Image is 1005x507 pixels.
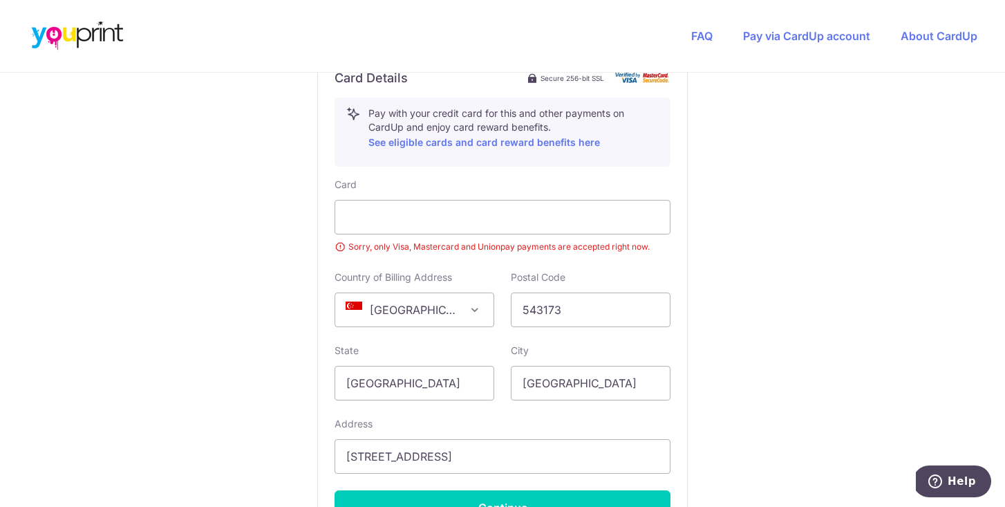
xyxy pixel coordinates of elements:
label: State [335,344,359,358]
label: Card [335,178,357,192]
span: Singapore [335,293,494,327]
label: Address [335,417,373,431]
label: Country of Billing Address [335,270,452,284]
iframe: Opens a widget where you can find more information [916,465,991,500]
iframe: Secure card payment input frame [346,209,659,225]
a: FAQ [691,29,713,43]
p: Pay with your credit card for this and other payments on CardUp and enjoy card reward benefits. [368,107,659,151]
small: Sorry, only Visa, Mastercard and Unionpay payments are accepted right now. [335,240,670,254]
a: See eligible cards and card reward benefits here [368,136,600,148]
label: City [511,344,529,358]
a: About CardUp [901,29,977,43]
span: Secure 256-bit SSL [541,73,604,84]
label: Postal Code [511,270,565,284]
a: Pay via CardUp account [743,29,870,43]
span: Singapore [335,293,494,326]
h6: Card Details [335,70,408,86]
input: Example 123456 [511,293,670,327]
img: card secure [615,72,670,84]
